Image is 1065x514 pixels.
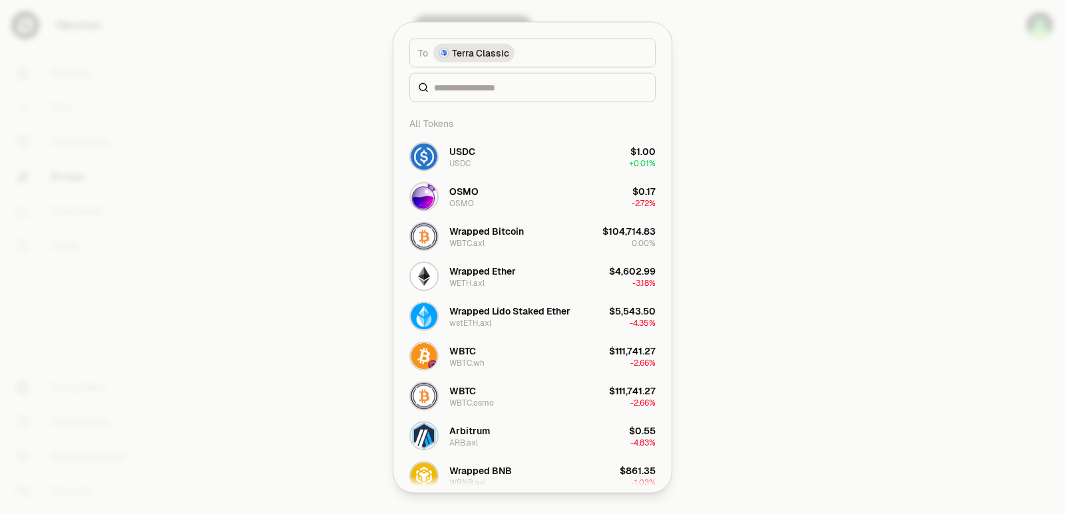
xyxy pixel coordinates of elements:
[609,264,656,277] div: $4,602.99
[630,144,656,158] div: $1.00
[449,264,516,277] div: Wrapped Ether
[401,296,664,336] button: wstETH.axl LogoWrapped Lido Staked EtherwstETH.axl$5,543.50-4.35%
[449,397,494,408] div: WBTC.osmo
[411,303,437,329] img: wstETH.axl Logo
[401,256,664,296] button: WETH.axl LogoWrapped EtherWETH.axl$4,602.99-3.18%
[401,176,664,216] button: OSMO LogoOSMOOSMO$0.17-2.72%
[632,197,656,208] span: -2.72%
[449,237,485,248] div: WBTC.axl
[631,477,656,487] span: -1.03%
[449,424,490,437] div: Arbitrum
[609,384,656,397] div: $111,741.27
[401,455,664,495] button: WBNB.axl LogoWrapped BNBWBNB.axl$861.35-1.03%
[401,416,664,455] button: ARB.axl LogoArbitrumARB.axl$0.55-4.83%
[632,237,656,248] span: 0.00%
[411,183,437,209] img: OSMO Logo
[449,344,476,357] div: WBTC
[401,336,664,376] button: WBTC.wh LogoWBTCWBTC.wh$111,741.27-2.66%
[411,223,437,249] img: WBTC.axl Logo
[630,317,656,328] span: -4.35%
[632,184,656,197] div: $0.17
[411,342,437,369] img: WBTC.wh Logo
[609,304,656,317] div: $5,543.50
[609,344,656,357] div: $111,741.27
[630,357,656,368] span: -2.66%
[401,376,664,416] button: WBTC.osmo LogoWBTCWBTC.osmo$111,741.27-2.66%
[411,143,437,170] img: USDC Logo
[409,38,656,67] button: ToTerra Classic LogoTerra Classic
[439,47,449,58] img: Terra Classic Logo
[449,477,486,487] div: WBNB.axl
[630,397,656,408] span: -2.66%
[629,158,656,168] span: + 0.01%
[449,304,570,317] div: Wrapped Lido Staked Ether
[629,424,656,437] div: $0.55
[449,197,474,208] div: OSMO
[449,224,524,237] div: Wrapped Bitcoin
[630,437,656,448] span: -4.83%
[411,382,437,409] img: WBTC.osmo Logo
[401,110,664,136] div: All Tokens
[449,437,478,448] div: ARB.axl
[449,357,485,368] div: WBTC.wh
[620,463,656,477] div: $861.35
[411,422,437,449] img: ARB.axl Logo
[632,277,656,288] span: -3.18%
[401,136,664,176] button: USDC LogoUSDCUSDC$1.00+0.01%
[452,46,509,59] span: Terra Classic
[401,216,664,256] button: WBTC.axl LogoWrapped BitcoinWBTC.axl$104,714.830.00%
[418,46,428,59] span: To
[411,263,437,289] img: WETH.axl Logo
[449,144,475,158] div: USDC
[449,463,512,477] div: Wrapped BNB
[411,462,437,489] img: WBNB.axl Logo
[602,224,656,237] div: $104,714.83
[449,317,491,328] div: wstETH.axl
[449,184,479,197] div: OSMO
[449,158,471,168] div: USDC
[449,384,476,397] div: WBTC
[449,277,485,288] div: WETH.axl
